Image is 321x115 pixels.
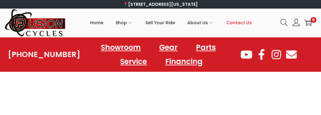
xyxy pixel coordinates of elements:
a: Shop [116,9,133,36]
a: Sell Your Ride [145,9,175,36]
span: Contact Us [226,15,252,30]
nav: Primary navigation [66,9,276,36]
a: [PHONE_NUMBER] [8,50,80,59]
nav: Menu [80,40,240,69]
a: Contact Us [226,9,252,36]
a: 0 [304,19,312,26]
a: Service [114,55,153,69]
a: [STREET_ADDRESS][US_STATE] [123,1,198,7]
span: Shop [116,15,127,30]
a: Home [90,9,103,36]
span: Home [90,15,103,30]
span: About Us [187,15,208,30]
a: Parts [190,40,222,55]
a: About Us [187,9,214,36]
a: Gear [153,40,184,55]
a: Financing [159,55,209,69]
img: 📍 [124,2,128,6]
img: Woostify retina logo [5,9,66,37]
span: Sell Your Ride [145,15,175,30]
a: Showroom [95,40,147,55]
